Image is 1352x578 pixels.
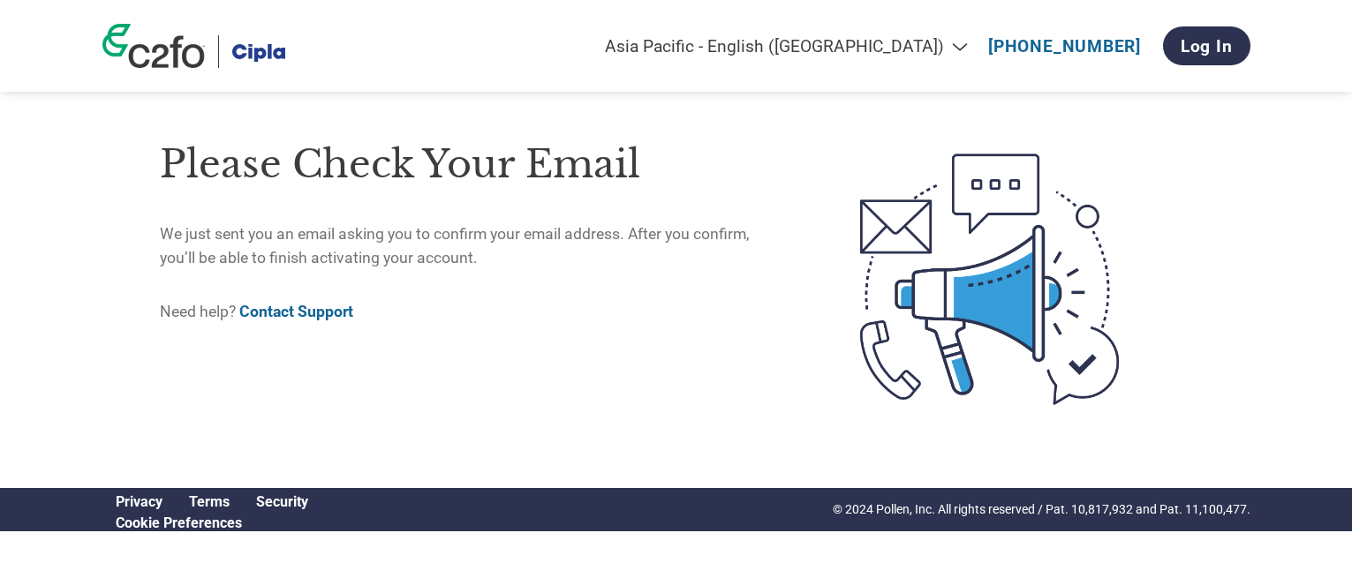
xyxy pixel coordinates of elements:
div: Open Cookie Preferences Modal [102,514,321,531]
img: c2fo logo [102,24,205,68]
a: [PHONE_NUMBER] [988,36,1141,56]
p: © 2024 Pollen, Inc. All rights reserved / Pat. 10,817,932 and Pat. 11,100,477. [833,500,1250,519]
a: Privacy [116,493,162,510]
h1: Please check your email [160,136,786,193]
img: Cipla [232,35,285,68]
a: Log In [1163,26,1250,65]
a: Terms [189,493,230,510]
p: We just sent you an email asking you to confirm your email address. After you confirm, you’ll be ... [160,222,786,269]
img: open-email [786,122,1193,436]
p: Need help? [160,300,786,323]
a: Contact Support [239,303,353,320]
a: Cookie Preferences, opens a dedicated popup modal window [116,514,242,531]
a: Security [256,493,308,510]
